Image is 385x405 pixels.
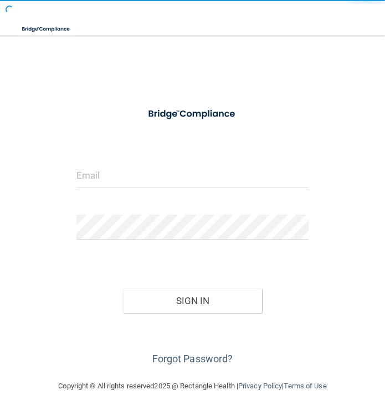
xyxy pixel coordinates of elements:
button: Sign In [123,288,263,313]
a: Terms of Use [284,382,326,390]
img: bridge_compliance_login_screen.278c3ca4.svg [138,102,247,126]
img: bridge_compliance_login_screen.278c3ca4.svg [17,18,76,40]
input: Email [76,163,309,188]
a: Forgot Password? [152,353,233,364]
a: Privacy Policy [238,382,282,390]
div: Copyright © All rights reserved 2025 @ Rectangle Health | | [19,368,366,404]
